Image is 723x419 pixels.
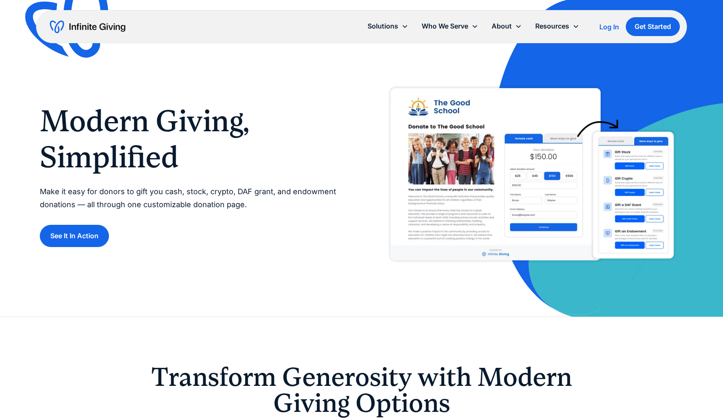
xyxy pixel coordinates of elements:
a: Get Started [626,17,680,36]
div: Who We Serve [422,21,468,32]
div: About [492,21,512,32]
div: Resources [529,17,586,35]
a: See It In Action [40,225,109,247]
a: home [50,20,125,34]
div: Who We Serve [415,17,485,35]
div: Solutions [361,17,415,35]
h2: Transform Generosity with Modern Giving Options [147,364,576,416]
div: Solutions [368,21,398,32]
h1: Modern Giving, Simplified [40,103,345,176]
a: Log In [599,22,619,32]
p: Make it easy for donors to gift you cash, stock, crypto, DAF grant, and endowment donations — all... [40,185,345,211]
div: About [485,17,529,35]
div: Resources [535,21,569,32]
div: Log In [599,23,619,30]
